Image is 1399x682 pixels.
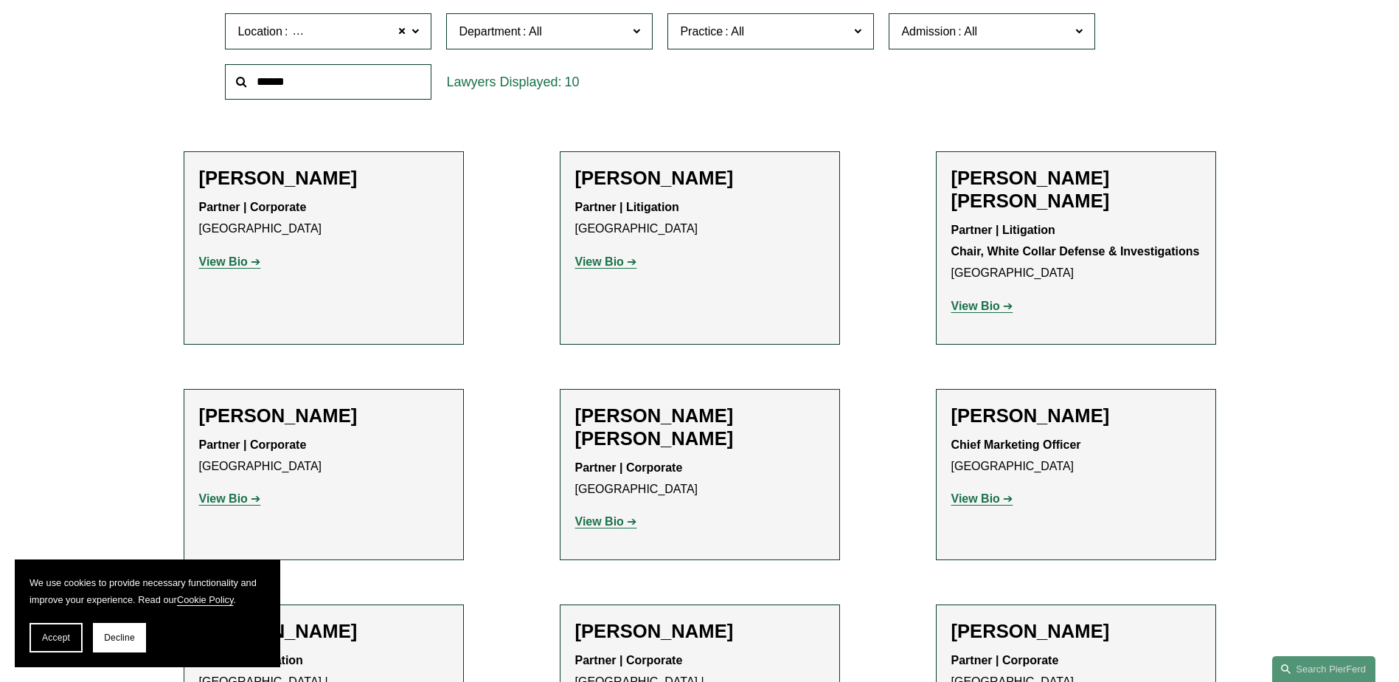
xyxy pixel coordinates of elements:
[199,435,448,478] p: [GEOGRAPHIC_DATA]
[575,461,683,474] strong: Partner | Corporate
[575,515,637,528] a: View Bio
[951,654,1059,666] strong: Partner | Corporate
[575,167,825,190] h2: [PERSON_NAME]
[177,594,234,605] a: Cookie Policy
[951,620,1201,643] h2: [PERSON_NAME]
[199,620,448,643] h2: [PERSON_NAME]
[237,25,282,38] span: Location
[575,255,624,268] strong: View Bio
[575,404,825,450] h2: [PERSON_NAME] [PERSON_NAME]
[575,654,683,666] strong: Partner | Corporate
[459,25,521,38] span: Department
[29,574,265,608] p: We use cookies to provide necessary functionality and improve your experience. Read our .
[575,201,679,213] strong: Partner | Litigation
[1272,656,1375,682] a: Search this site
[575,458,825,500] p: [GEOGRAPHIC_DATA]
[901,25,956,38] span: Admission
[199,255,261,268] a: View Bio
[15,559,280,667] section: Cookie banner
[199,197,448,240] p: [GEOGRAPHIC_DATA]
[951,220,1201,283] p: [GEOGRAPHIC_DATA]
[951,492,1013,505] a: View Bio
[951,300,1013,312] a: View Bio
[290,22,413,41] span: [GEOGRAPHIC_DATA]
[564,75,579,89] span: 10
[199,492,248,505] strong: View Bio
[199,404,448,427] h2: [PERSON_NAME]
[951,300,1000,312] strong: View Bio
[199,255,248,268] strong: View Bio
[199,492,261,505] a: View Bio
[951,224,1200,258] strong: Partner | Litigation Chair, White Collar Defense & Investigations
[575,255,637,268] a: View Bio
[199,438,307,451] strong: Partner | Corporate
[104,633,135,643] span: Decline
[199,201,307,213] strong: Partner | Corporate
[575,197,825,240] p: [GEOGRAPHIC_DATA]
[951,438,1081,451] strong: Chief Marketing Officer
[951,435,1201,478] p: [GEOGRAPHIC_DATA]
[93,623,146,652] button: Decline
[42,633,70,643] span: Accept
[951,492,1000,505] strong: View Bio
[575,620,825,643] h2: [PERSON_NAME]
[199,167,448,190] h2: [PERSON_NAME]
[951,404,1201,427] h2: [PERSON_NAME]
[680,25,723,38] span: Practice
[29,623,83,652] button: Accept
[575,515,624,528] strong: View Bio
[951,167,1201,213] h2: [PERSON_NAME] [PERSON_NAME]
